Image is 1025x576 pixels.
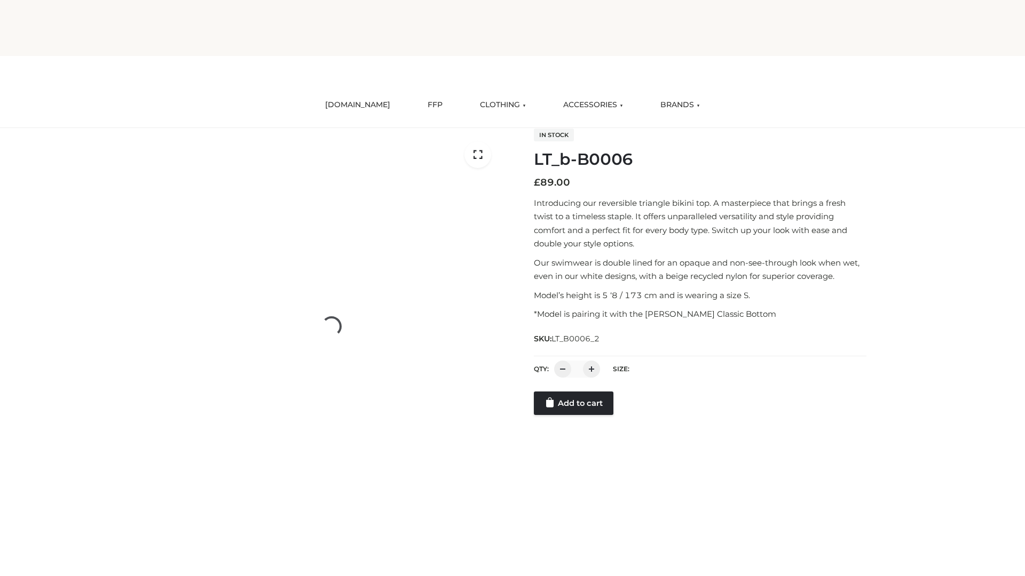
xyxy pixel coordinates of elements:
bdi: 89.00 [534,177,570,188]
label: QTY: [534,365,549,373]
p: Introducing our reversible triangle bikini top. A masterpiece that brings a fresh twist to a time... [534,196,866,251]
a: BRANDS [652,93,708,117]
span: £ [534,177,540,188]
a: FFP [420,93,451,117]
a: [DOMAIN_NAME] [317,93,398,117]
a: ACCESSORIES [555,93,631,117]
p: Model’s height is 5 ‘8 / 173 cm and is wearing a size S. [534,289,866,302]
p: Our swimwear is double lined for an opaque and non-see-through look when wet, even in our white d... [534,256,866,283]
a: CLOTHING [472,93,534,117]
a: Add to cart [534,391,613,415]
label: Size: [613,365,629,373]
h1: LT_b-B0006 [534,150,866,169]
span: In stock [534,129,574,141]
p: *Model is pairing it with the [PERSON_NAME] Classic Bottom [534,307,866,321]
span: SKU: [534,332,601,345]
span: LT_B0006_2 [551,334,600,343]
